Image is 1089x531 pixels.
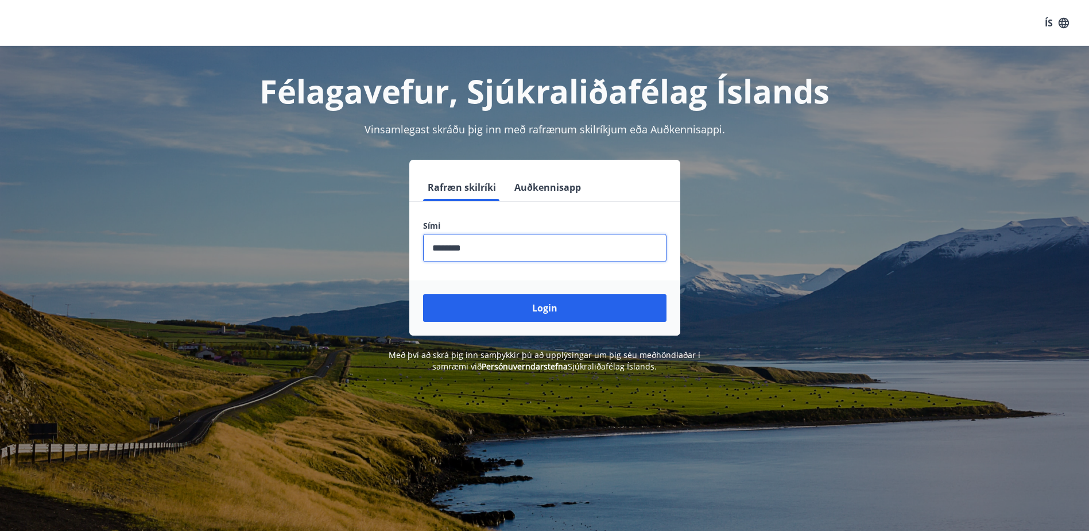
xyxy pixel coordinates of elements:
[145,69,944,113] h1: Félagavefur, Sjúkraliðafélag Íslands
[423,220,666,232] label: Sími
[1038,13,1075,33] button: ÍS
[423,174,501,201] button: Rafræn skilríki
[389,349,700,372] span: Með því að skrá þig inn samþykkir þú að upplýsingar um þig séu meðhöndlaðar í samræmi við Sjúkral...
[482,361,568,372] a: Persónuverndarstefna
[510,174,586,201] button: Auðkennisapp
[365,122,725,136] span: Vinsamlegast skráðu þig inn með rafrænum skilríkjum eða Auðkennisappi.
[423,294,666,322] button: Login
